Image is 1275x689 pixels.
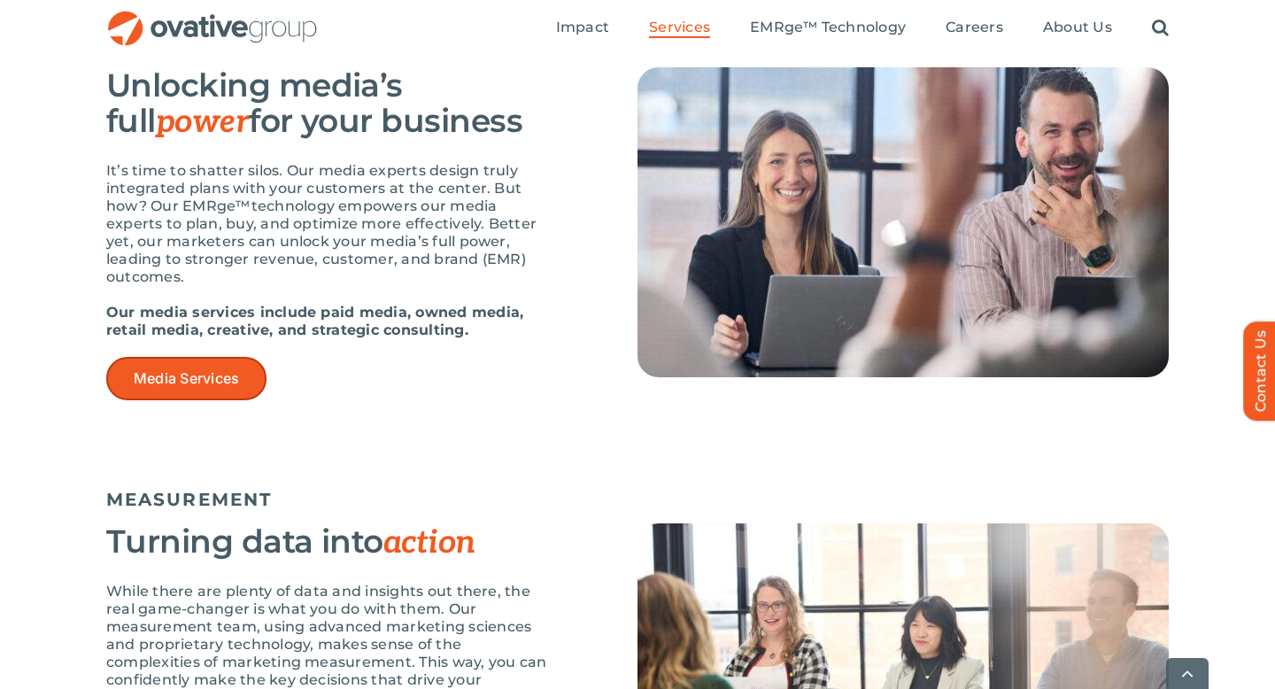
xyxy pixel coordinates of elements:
p: It’s time to shatter silos. Our media experts design truly integrated plans with your customers a... [106,162,549,286]
span: power [156,103,249,142]
span: action [383,523,475,562]
span: Media Services [134,370,239,387]
a: About Us [1043,19,1112,38]
a: Services [649,19,710,38]
img: Services – Media [637,67,1169,377]
a: OG_Full_horizontal_RGB [106,9,319,26]
h5: MEASUREMENT [106,489,1169,510]
span: Careers [946,19,1003,36]
h3: Turning data into [106,523,549,561]
span: EMRge™ Technology [750,19,906,36]
span: Services [649,19,710,36]
span: About Us [1043,19,1112,36]
strong: Our media services include paid media, owned media, retail media, creative, and strategic consult... [106,304,523,338]
span: Impact [556,19,609,36]
a: Search [1152,19,1169,38]
h3: Unlocking media’s full for your business [106,67,549,140]
a: Impact [556,19,609,38]
a: Careers [946,19,1003,38]
a: Media Services [106,357,267,400]
a: EMRge™ Technology [750,19,906,38]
